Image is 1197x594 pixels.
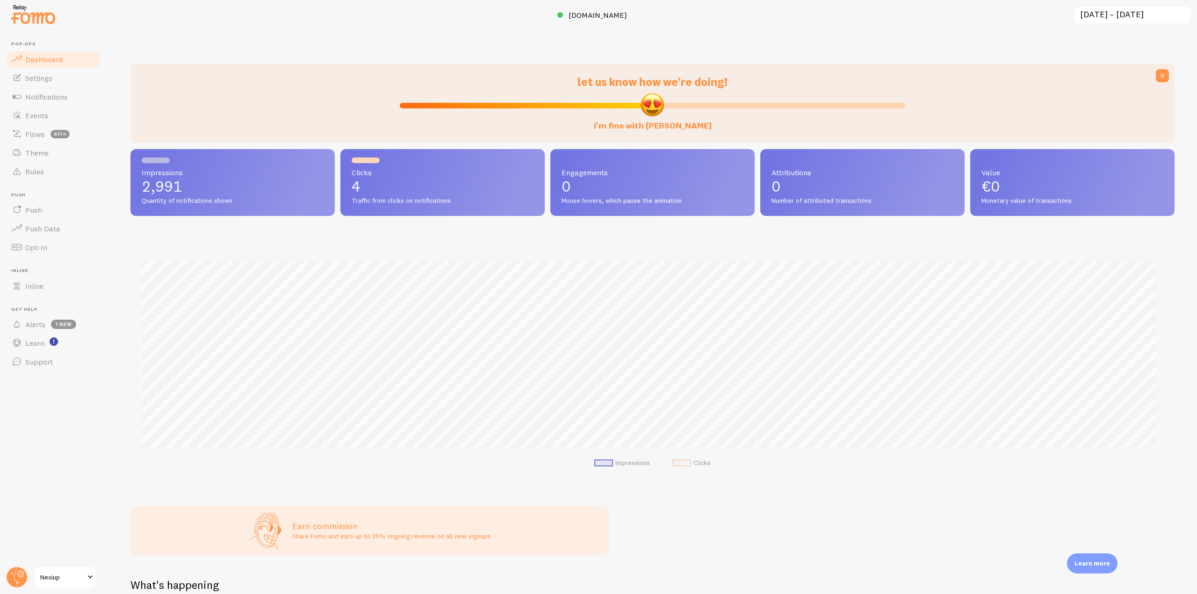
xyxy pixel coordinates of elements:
span: Dashboard [25,55,63,64]
a: Learn [6,334,102,352]
li: Impressions [594,459,650,467]
a: Flows beta [6,125,102,143]
span: Push [11,192,102,198]
a: Support [6,352,102,371]
span: Rules [25,167,44,176]
span: Mouse hovers, which pause the animation [562,197,743,205]
a: Events [6,106,102,125]
span: Pop-ups [11,41,102,47]
a: Push Data [6,219,102,238]
span: Push Data [25,224,60,233]
span: Alerts [25,320,45,329]
span: Events [25,111,48,120]
span: Learn [25,338,44,348]
span: beta [50,130,70,138]
span: Attributions [772,169,953,176]
a: Opt-In [6,238,102,257]
a: Alerts 1 new [6,315,102,334]
span: Notifications [25,92,68,101]
a: Dashboard [6,50,102,69]
span: Push [25,205,42,215]
li: Clicks [672,459,711,467]
span: Engagements [562,169,743,176]
span: Monetary value of transactions [981,197,1163,205]
span: Theme [25,148,49,157]
p: Share Fomo and earn up to 25% ongoing revenue on all new signups [292,531,490,541]
span: Traffic from clicks on notifications [352,197,534,205]
span: Inline [25,281,43,291]
span: Settings [25,73,52,83]
p: Learn more [1074,559,1110,568]
span: €0 [981,177,1000,195]
span: Inline [11,268,102,274]
span: Impressions [142,169,324,176]
h2: What's happening [130,578,219,592]
svg: <p>Watch New Feature Tutorials!</p> [50,337,58,346]
span: 1 new [51,320,76,329]
p: 0 [772,179,953,194]
span: Nexiup [40,572,85,583]
a: Rules [6,162,102,181]
label: i'm fine with [PERSON_NAME] [594,111,712,131]
a: Theme [6,143,102,162]
span: Value [981,169,1163,176]
p: 0 [562,179,743,194]
img: emoji.png [640,92,665,117]
span: let us know how we're doing! [577,75,728,89]
span: Number of attributed transactions [772,197,953,205]
a: Settings [6,69,102,87]
h3: Earn commission [292,521,490,531]
a: Push [6,200,102,219]
img: fomo-relay-logo-orange.svg [10,2,57,26]
span: Support [25,357,53,366]
a: Nexiup [34,566,97,588]
div: Learn more [1067,553,1118,573]
span: Opt-In [25,243,47,252]
a: Notifications [6,87,102,106]
a: Inline [6,277,102,295]
span: Flows [25,129,45,139]
span: Get Help [11,307,102,313]
p: 2,991 [142,179,324,194]
span: Clicks [352,169,534,176]
span: Quantity of notifications shown [142,197,324,205]
p: 4 [352,179,534,194]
